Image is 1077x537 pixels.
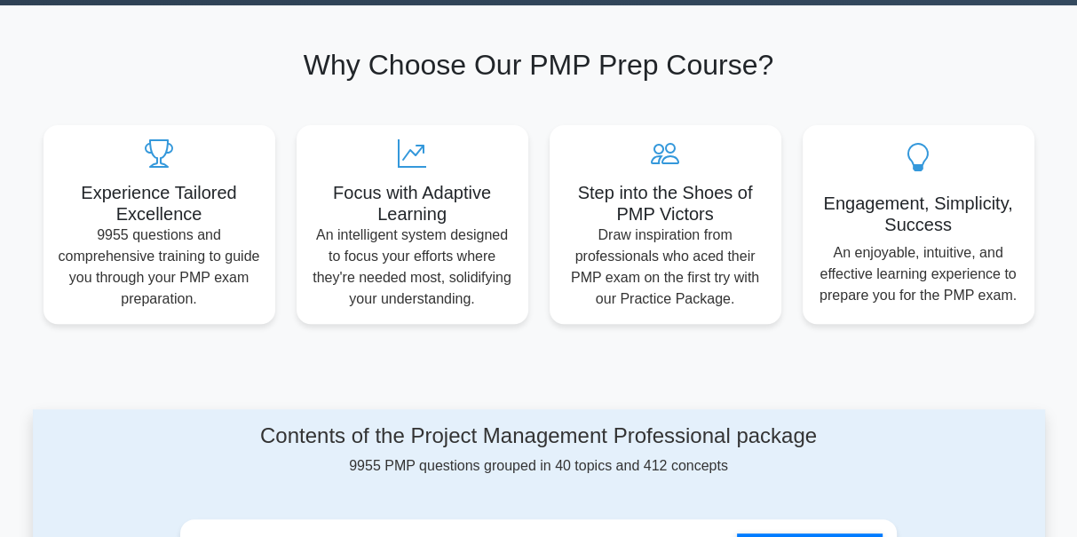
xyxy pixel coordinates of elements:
p: 9955 questions and comprehensive training to guide you through your PMP exam preparation. [58,225,261,310]
h5: Focus with Adaptive Learning [311,182,514,225]
h4: Contents of the Project Management Professional package [180,423,897,449]
div: 9955 PMP questions grouped in 40 topics and 412 concepts [180,423,897,478]
h5: Step into the Shoes of PMP Victors [564,182,767,225]
p: Draw inspiration from professionals who aced their PMP exam on the first try with our Practice Pa... [564,225,767,310]
h5: Experience Tailored Excellence [58,182,261,225]
h5: Engagement, Simplicity, Success [817,193,1020,235]
p: An enjoyable, intuitive, and effective learning experience to prepare you for the PMP exam. [817,242,1020,306]
p: An intelligent system designed to focus your efforts where they're needed most, solidifying your ... [311,225,514,310]
h2: Why Choose Our PMP Prep Course? [44,48,1034,82]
